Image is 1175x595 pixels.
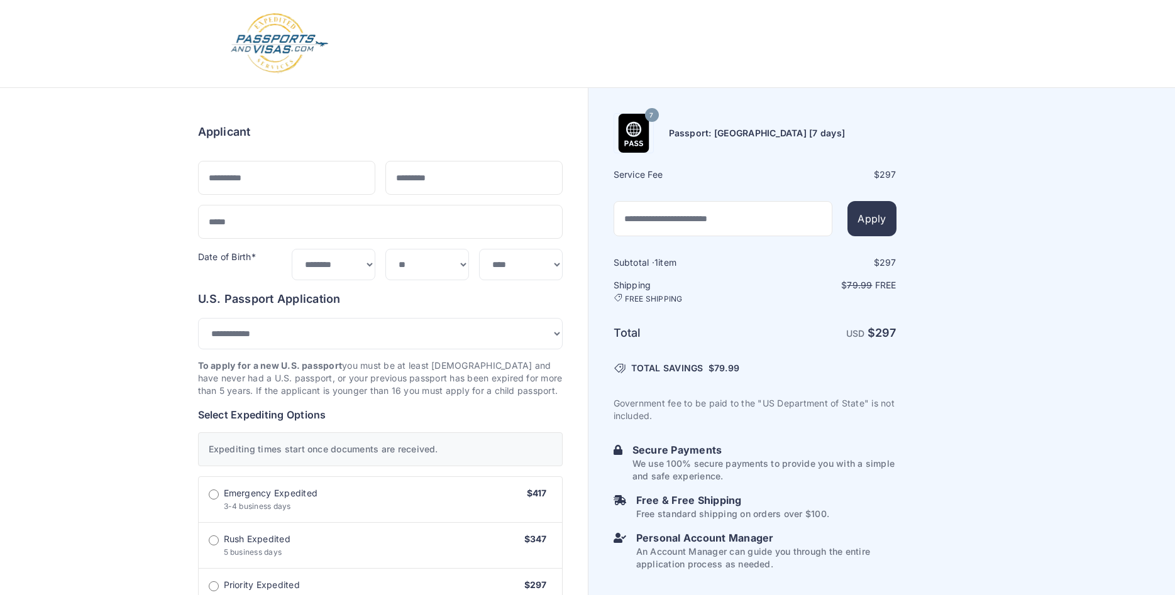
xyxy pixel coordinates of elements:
label: Date of Birth* [198,251,256,262]
img: Logo [229,13,329,75]
p: Free standard shipping on orders over $100. [636,508,829,520]
h6: Total [614,324,754,342]
span: 297 [880,257,896,268]
h6: Applicant [198,123,251,141]
div: Expediting times start once documents are received. [198,432,563,466]
h6: Subtotal · item [614,256,754,269]
h6: Personal Account Manager [636,530,896,545]
span: FREE SHIPPING [625,294,683,304]
div: $ [756,168,896,181]
span: Priority Expedited [224,579,300,591]
span: 5 business days [224,547,282,557]
h6: Shipping [614,279,754,304]
h6: Secure Payments [632,442,896,457]
span: $297 [524,579,547,590]
strong: $ [868,326,896,339]
button: Apply [847,201,896,236]
p: Government fee to be paid to the "US Department of State" is not included. [614,397,896,422]
span: 79.99 [714,363,739,373]
span: 1 [654,257,658,268]
span: TOTAL SAVINGS [631,362,703,374]
h6: Passport: [GEOGRAPHIC_DATA] [7 days] [669,127,846,139]
h6: Free & Free Shipping [636,493,829,508]
p: An Account Manager can guide you through the entire application process as needed. [636,545,896,570]
h6: Select Expediting Options [198,407,563,422]
img: Product Name [614,114,653,153]
span: USD [846,328,865,339]
span: 3-4 business days [224,501,291,511]
span: 297 [875,326,896,339]
strong: To apply for a new U.S. passport [198,360,343,371]
h6: Service Fee [614,168,754,181]
span: $417 [527,488,547,498]
p: We use 100% secure payments to provide you with a simple and safe experience. [632,457,896,483]
span: 7 [649,107,653,124]
div: $ [756,256,896,269]
h6: U.S. Passport Application [198,290,563,308]
span: 297 [880,169,896,180]
span: Emergency Expedited [224,487,318,499]
span: $347 [524,533,547,544]
p: $ [756,279,896,292]
p: you must be at least [DEMOGRAPHIC_DATA] and have never had a U.S. passport, or your previous pass... [198,359,563,397]
span: 79.99 [847,280,872,290]
span: $ [709,362,739,374]
span: Free [875,280,896,290]
span: Rush Expedited [224,533,290,545]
